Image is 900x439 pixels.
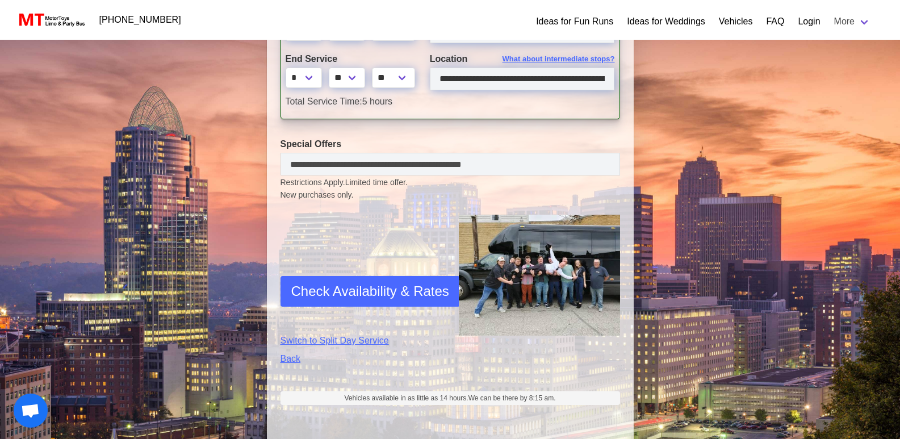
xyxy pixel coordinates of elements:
[277,95,623,108] div: 5 hours
[291,281,449,302] span: Check Availability & Rates
[536,15,613,28] a: Ideas for Fun Runs
[286,97,362,106] span: Total Service Time:
[459,215,620,336] img: Driver-held-by-customers-2.jpg
[14,394,48,428] div: Open chat
[281,178,620,201] small: Restrictions Apply.
[281,137,620,151] label: Special Offers
[430,54,468,64] span: Location
[719,15,753,28] a: Vehicles
[281,352,442,366] a: Back
[281,189,620,201] span: New purchases only.
[281,276,460,307] button: Check Availability & Rates
[468,394,556,402] span: We can be there by 8:15 am.
[503,53,615,65] span: What about intermediate stops?
[286,52,413,66] label: End Service
[93,9,188,31] a: [PHONE_NUMBER]
[281,228,453,313] iframe: reCAPTCHA
[16,12,86,28] img: MotorToys Logo
[766,15,784,28] a: FAQ
[827,10,877,33] a: More
[798,15,820,28] a: Login
[344,393,555,403] span: Vehicles available in as little as 14 hours.
[281,334,442,348] a: Switch to Split Day Service
[627,15,705,28] a: Ideas for Weddings
[345,177,408,189] span: Limited time offer.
